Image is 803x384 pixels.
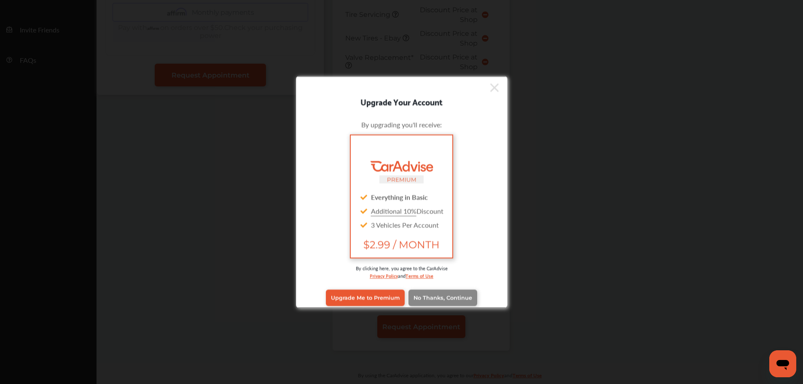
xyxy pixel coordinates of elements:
[769,350,796,377] iframe: Button to launch messaging window
[371,206,416,215] u: Additional 10%
[331,295,400,301] span: Upgrade Me to Premium
[408,290,477,306] a: No Thanks, Continue
[406,271,433,279] a: Terms of Use
[326,290,405,306] a: Upgrade Me to Premium
[309,264,494,287] div: By clicking here, you agree to the CarAdvise and
[296,94,507,108] div: Upgrade Your Account
[309,119,494,129] div: By upgrading you'll receive:
[357,238,445,250] span: $2.99 / MONTH
[371,206,443,215] span: Discount
[371,192,428,201] strong: Everything in Basic
[387,176,416,183] small: PREMIUM
[357,218,445,231] div: 3 Vehicles Per Account
[414,295,472,301] span: No Thanks, Continue
[370,271,398,279] a: Privacy Policy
